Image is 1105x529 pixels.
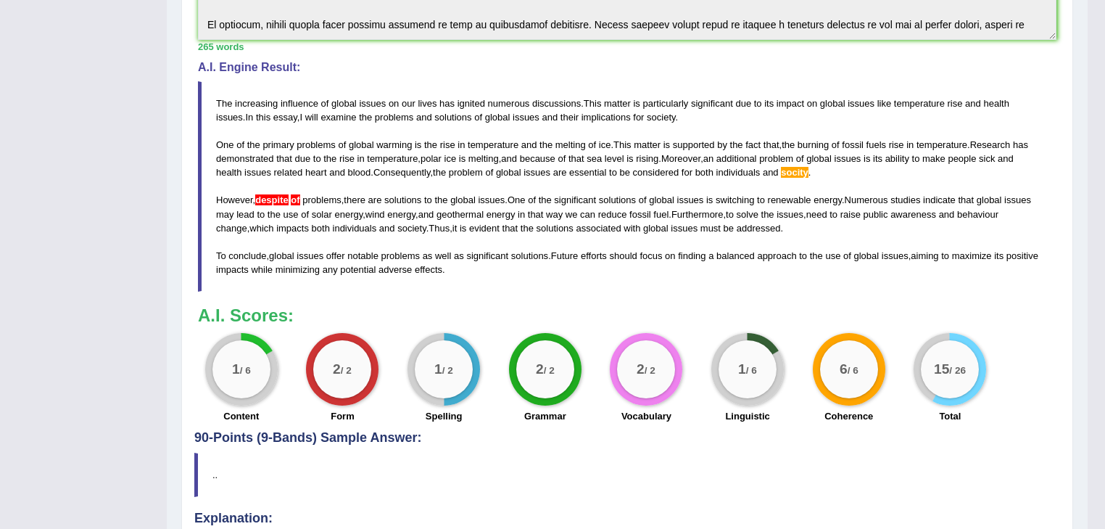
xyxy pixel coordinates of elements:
span: influence [281,98,318,109]
span: of [485,167,493,178]
span: considered [633,167,679,178]
span: blood [348,167,371,178]
span: I [299,112,302,123]
span: solve [737,209,758,220]
span: the [782,139,795,150]
span: a [708,250,713,261]
span: minimizing [276,264,320,275]
span: and [501,153,517,164]
span: To [216,250,226,261]
small: / 2 [645,365,655,376]
span: fact [745,139,761,150]
span: and [416,112,432,123]
span: temperature [468,139,518,150]
span: additional [716,153,757,164]
small: / 6 [240,365,251,376]
span: issues [777,209,803,220]
span: Did you mean “despite” (or, alternatively, ‘in spite of’)? [291,194,299,205]
span: society [397,223,426,234]
small: / 6 [848,365,858,376]
span: polar [421,153,442,164]
span: society [647,112,676,123]
span: both [312,223,330,234]
span: in [458,139,465,150]
span: is [864,153,870,164]
span: way [546,209,563,220]
span: and [998,153,1014,164]
span: matter [604,98,631,109]
span: with [624,223,640,234]
span: like [877,98,892,109]
span: matter [634,139,661,150]
span: that [502,223,518,234]
span: health [216,167,241,178]
span: as [423,250,433,261]
span: should [609,250,637,261]
span: to [754,98,762,109]
div: 265 words [198,40,1056,54]
span: the [268,209,281,220]
span: problems [375,112,413,123]
span: of [588,139,596,150]
span: global [485,112,510,123]
span: in [357,153,365,164]
span: which [249,223,273,234]
span: change [216,223,247,234]
span: related [274,167,303,178]
span: issues [297,250,323,261]
span: the [539,194,552,205]
span: In [245,112,253,123]
span: problems [381,250,420,261]
span: and [379,223,395,234]
span: impacts [216,264,249,275]
span: ignited [458,98,485,109]
span: global [450,194,476,205]
span: energy [487,209,516,220]
span: the [434,194,447,205]
label: Coherence [824,409,873,423]
span: solutions [511,250,548,261]
span: that [276,153,292,164]
span: that [958,194,974,205]
span: there [344,194,365,205]
label: Vocabulary [621,409,671,423]
span: and [965,98,981,109]
span: awareness [890,209,936,220]
span: people [948,153,976,164]
span: we [566,209,578,220]
span: problem [449,167,483,178]
span: renewable [768,194,811,205]
span: impacts [276,223,309,234]
span: increasing [235,98,278,109]
span: individuals [716,167,761,178]
span: melting [468,153,499,164]
span: of [832,139,840,150]
span: may [216,209,234,220]
span: global [269,250,294,261]
span: be [724,223,734,234]
span: issues [882,250,909,261]
span: to [257,209,265,220]
span: global [806,153,832,164]
span: to [609,167,617,178]
span: that [568,153,584,164]
span: issues [523,167,550,178]
span: global [496,167,521,178]
span: wind [365,209,385,220]
span: the [359,112,372,123]
span: issues [478,194,505,205]
span: fuels [866,139,886,150]
span: to [726,209,734,220]
span: studies [890,194,920,205]
small: / 6 [746,365,757,376]
span: need [806,209,827,220]
span: associated [576,223,621,234]
span: Consequently [373,167,431,178]
span: issues [244,167,271,178]
span: temperature [916,139,967,150]
span: global [649,194,674,205]
span: indicate [923,194,956,205]
span: to [424,194,432,205]
span: has [1013,139,1028,150]
span: One [508,194,526,205]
